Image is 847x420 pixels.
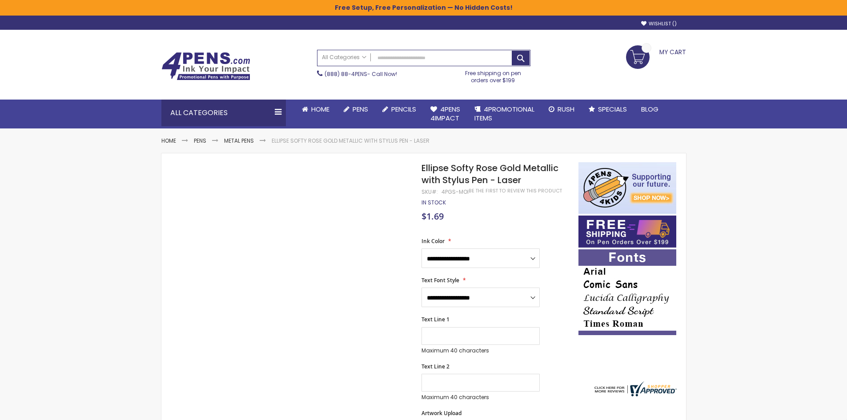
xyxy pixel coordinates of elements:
[421,237,445,245] span: Ink Color
[442,188,469,196] div: 4PGS-MOI
[578,249,676,335] img: font-personalization-examples
[421,199,446,206] span: In stock
[353,104,368,114] span: Pens
[598,104,627,114] span: Specials
[558,104,574,114] span: Rush
[322,54,366,61] span: All Categories
[592,391,677,398] a: 4pens.com certificate URL
[272,137,430,144] li: Ellipse Softy Rose Gold Metallic with Stylus Pen - Laser
[469,188,562,194] a: Be the first to review this product
[224,137,254,144] a: Metal Pens
[194,137,206,144] a: Pens
[421,394,540,401] p: Maximum 40 characters
[542,100,582,119] a: Rush
[325,70,397,78] span: - Call Now!
[161,52,250,80] img: 4Pens Custom Pens and Promotional Products
[311,104,329,114] span: Home
[325,70,367,78] a: (888) 88-4PENS
[578,216,676,248] img: Free shipping on orders over $199
[161,137,176,144] a: Home
[295,100,337,119] a: Home
[421,363,450,370] span: Text Line 2
[582,100,634,119] a: Specials
[467,100,542,128] a: 4PROMOTIONALITEMS
[421,409,462,417] span: Artwork Upload
[421,188,438,196] strong: SKU
[421,276,459,284] span: Text Font Style
[317,50,371,65] a: All Categories
[578,162,676,214] img: 4pens 4 kids
[421,199,446,206] div: Availability
[161,100,286,126] div: All Categories
[456,66,530,84] div: Free shipping on pen orders over $199
[421,347,540,354] p: Maximum 40 characters
[641,104,658,114] span: Blog
[337,100,375,119] a: Pens
[423,100,467,128] a: 4Pens4impact
[391,104,416,114] span: Pencils
[421,210,444,222] span: $1.69
[641,20,677,27] a: Wishlist
[592,381,677,396] img: 4pens.com widget logo
[474,104,534,123] span: 4PROMOTIONAL ITEMS
[421,162,558,186] span: Ellipse Softy Rose Gold Metallic with Stylus Pen - Laser
[421,316,450,323] span: Text Line 1
[375,100,423,119] a: Pencils
[634,100,666,119] a: Blog
[430,104,460,123] span: 4Pens 4impact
